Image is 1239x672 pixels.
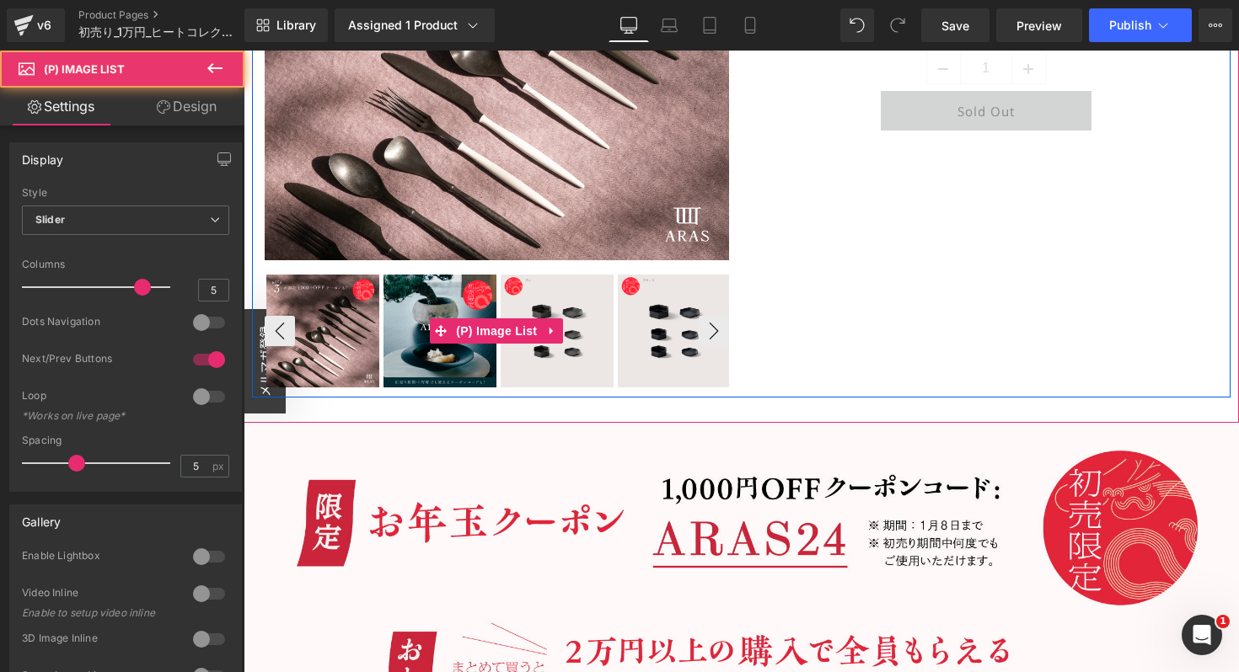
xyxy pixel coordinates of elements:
[7,8,65,42] a: v6
[5,482,111,524] a: ホーム
[22,607,174,619] div: Enable to setup video inline
[34,14,55,36] div: v6
[22,143,63,167] div: Display
[1109,19,1151,32] span: Publish
[43,507,73,520] span: ホーム
[1199,8,1232,42] button: More
[111,482,217,524] a: チャット
[78,25,240,39] span: 初売り_1万円_ヒートコレクション_深鉢ロッカク中・平皿ロッカク中 各1 ＋ 深鉢[PERSON_NAME]・平皿[PERSON_NAME] 各2
[212,461,227,472] span: px
[881,8,914,42] button: Redo
[22,315,176,333] div: Dots Navigation
[689,8,730,42] a: Tablet
[1216,615,1230,628] span: 1
[22,259,229,270] div: Columns
[1182,615,1222,655] iframe: Intercom live chat
[637,40,848,80] button: Sold Out
[244,8,328,42] a: New Library
[22,505,61,529] div: Gallery
[276,18,316,33] span: Library
[140,224,253,337] img: ＜初売り限定＞【 1,000円OFF】1万円セット(深鉢ロッカク中・平皿ロッカク中 各1+深鉢ロッカク小・平皿ロッカク小 各2)
[348,17,481,34] div: Assigned 1 Product
[649,8,689,42] a: Laptop
[22,389,176,407] div: Loop
[217,482,324,524] a: 設定
[840,8,874,42] button: Undo
[22,549,176,567] div: Enable Lightbox
[996,8,1082,42] a: Preview
[257,224,370,337] img: ＜初売り限定＞【 1,000円OFF】1万円セット(深鉢ロッカク中・平皿ロッカク中 各1+深鉢ロッカク小・平皿ロッカク小 各2)
[374,224,487,337] img: ＜初売り限定＞【 1,000円OFF】1万円セット(深鉢ロッカク中・平皿ロッカク中 各1+深鉢ロッカク小・平皿ロッカク小 各2)
[22,632,176,649] div: 3D Image Inline
[144,508,185,521] span: チャット
[298,268,319,293] a: Expand / Collapse
[22,410,174,422] div: *Works on live page*
[1016,17,1062,35] span: Preview
[35,213,65,226] b: Slider
[22,435,229,446] div: Spacing
[44,62,125,76] span: (P) Image List
[22,586,176,604] div: Video Inline
[22,352,176,370] div: Next/Prev Buttons
[730,8,770,42] a: Mobile
[609,8,649,42] a: Desktop
[1089,8,1192,42] button: Publish
[941,17,969,35] span: Save
[208,268,298,293] span: (P) Image List
[22,187,229,199] div: Style
[260,507,281,520] span: 設定
[78,8,272,22] a: Product Pages
[23,224,136,337] img: ＜初売り限定＞【 1,000円OFF】1万円セット(深鉢ロッカク中・平皿ロッカク中 各1+深鉢ロッカク小・平皿ロッカク小 各2)
[126,88,248,125] a: Design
